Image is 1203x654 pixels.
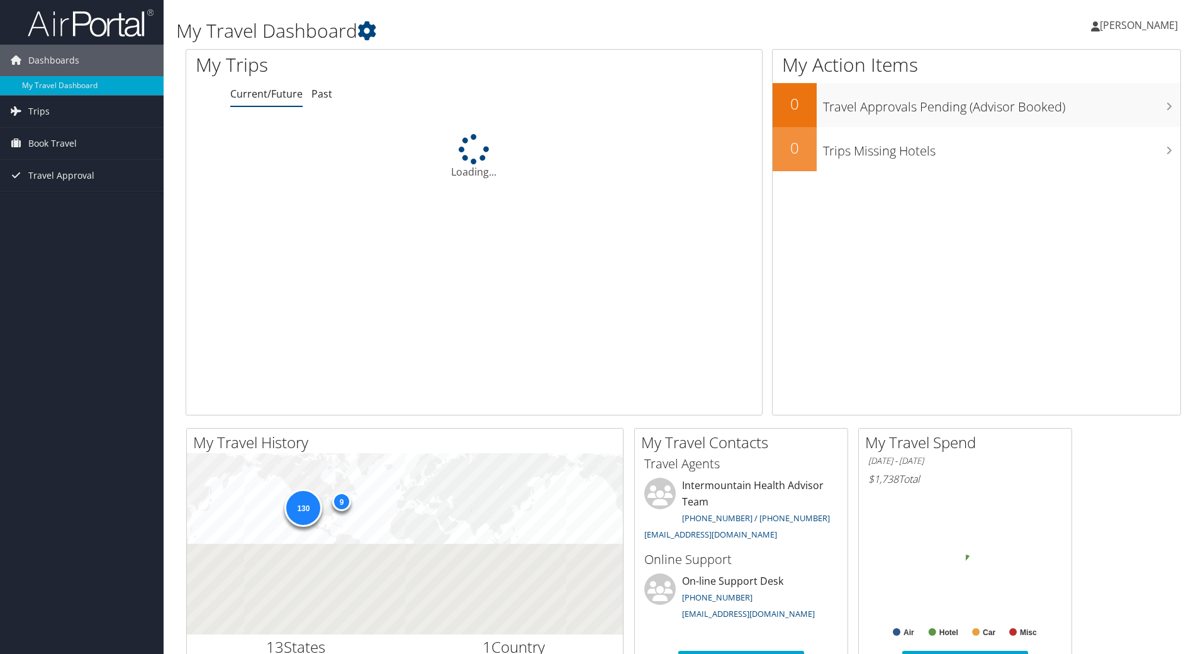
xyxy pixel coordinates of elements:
[28,160,94,191] span: Travel Approval
[196,52,513,78] h1: My Trips
[868,472,1062,486] h6: Total
[773,137,817,159] h2: 0
[823,92,1180,116] h3: Travel Approvals Pending (Advisor Booked)
[28,96,50,127] span: Trips
[230,87,303,101] a: Current/Future
[773,93,817,115] h2: 0
[193,432,623,453] h2: My Travel History
[332,492,351,511] div: 9
[28,45,79,76] span: Dashboards
[1100,18,1178,32] span: [PERSON_NAME]
[773,52,1180,78] h1: My Action Items
[868,455,1062,467] h6: [DATE] - [DATE]
[28,8,154,38] img: airportal-logo.png
[939,628,958,637] text: Hotel
[868,472,898,486] span: $1,738
[641,432,848,453] h2: My Travel Contacts
[638,478,844,545] li: Intermountain Health Advisor Team
[1020,628,1037,637] text: Misc
[773,127,1180,171] a: 0Trips Missing Hotels
[644,551,838,568] h3: Online Support
[682,512,830,524] a: [PHONE_NUMBER] / [PHONE_NUMBER]
[682,592,753,603] a: [PHONE_NUMBER]
[904,628,914,637] text: Air
[186,134,762,179] div: Loading...
[773,83,1180,127] a: 0Travel Approvals Pending (Advisor Booked)
[823,136,1180,160] h3: Trips Missing Hotels
[865,432,1072,453] h2: My Travel Spend
[311,87,332,101] a: Past
[1091,6,1190,44] a: [PERSON_NAME]
[644,455,838,473] h3: Travel Agents
[638,573,844,625] li: On-line Support Desk
[28,128,77,159] span: Book Travel
[644,529,777,540] a: [EMAIL_ADDRESS][DOMAIN_NAME]
[284,489,322,527] div: 130
[176,18,853,44] h1: My Travel Dashboard
[682,608,815,619] a: [EMAIL_ADDRESS][DOMAIN_NAME]
[983,628,995,637] text: Car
